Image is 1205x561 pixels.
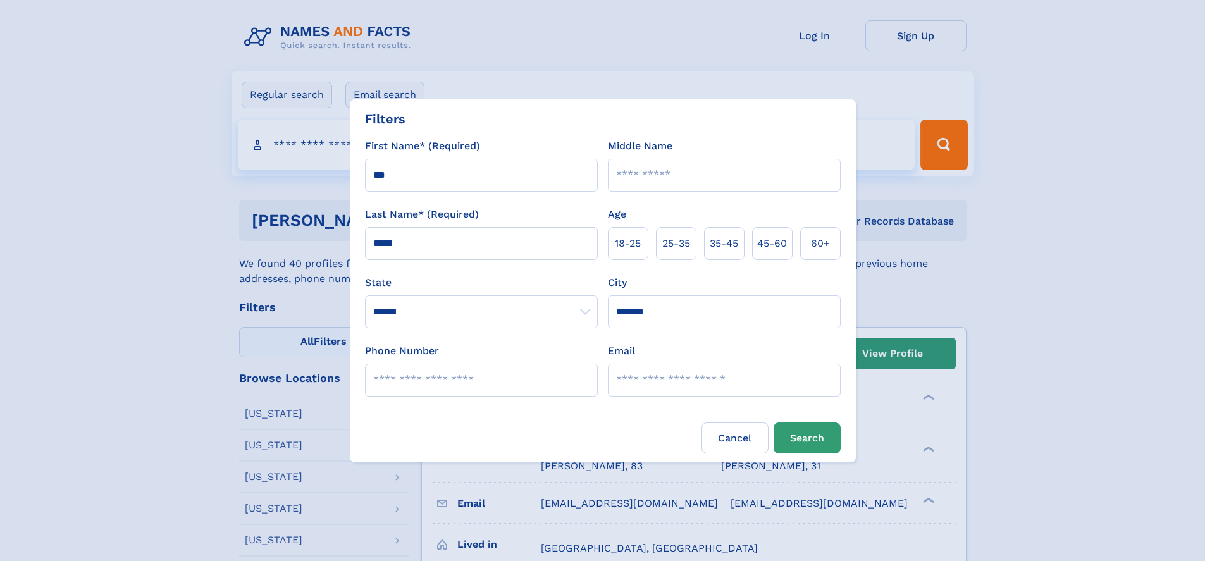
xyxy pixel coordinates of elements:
span: 25‑35 [662,236,690,251]
div: Filters [365,109,405,128]
span: 45‑60 [757,236,787,251]
label: Age [608,207,626,222]
label: City [608,275,627,290]
span: 35‑45 [710,236,738,251]
label: First Name* (Required) [365,139,480,154]
label: Email [608,343,635,359]
label: Cancel [701,422,769,453]
label: Phone Number [365,343,439,359]
span: 18‑25 [615,236,641,251]
label: Middle Name [608,139,672,154]
label: State [365,275,598,290]
label: Last Name* (Required) [365,207,479,222]
span: 60+ [811,236,830,251]
button: Search [774,422,841,453]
